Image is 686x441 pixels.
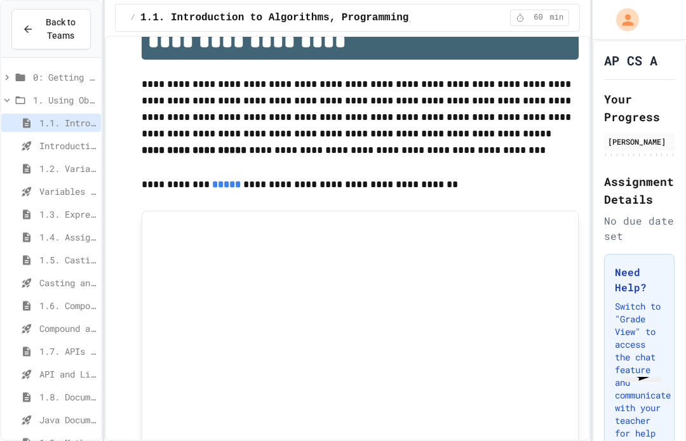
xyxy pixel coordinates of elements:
[603,5,642,34] div: My Account
[33,93,96,107] span: 1. Using Objects and Methods
[550,13,564,23] span: min
[39,299,96,312] span: 1.6. Compound Assignment Operators
[528,13,549,23] span: 60
[39,230,96,244] span: 1.4. Assignment and Input
[39,367,96,381] span: API and Libraries - Topic 1.7
[11,9,91,49] button: Back to Teams
[39,185,96,198] span: Variables and Data Types - Quiz
[39,276,96,289] span: Casting and Ranges of variables - Quiz
[604,213,675,244] div: No due date set
[39,390,96,404] span: 1.8. Documentation with Comments and Preconditions
[604,173,675,208] h2: Assignment Details
[39,413,96,426] span: Java Documentation with Comments - Topic 1.8
[39,139,96,152] span: Introduction to Algorithms, Programming, and Compilers
[39,116,96,129] span: 1.1. Introduction to Algorithms, Programming, and Compilers
[615,265,664,295] h3: Need Help?
[39,345,96,358] span: 1.7. APIs and Libraries
[140,10,501,25] span: 1.1. Introduction to Algorithms, Programming, and Compilers
[41,16,80,43] span: Back to Teams
[39,253,96,267] span: 1.5. Casting and Ranges of Values
[604,51,657,69] h1: AP CS A
[39,322,96,335] span: Compound assignment operators - Quiz
[39,162,96,175] span: 1.2. Variables and Data Types
[39,207,96,221] span: 1.3. Expressions and Output [New]
[608,136,671,147] div: [PERSON_NAME]
[619,377,676,431] iframe: chat widget
[604,90,675,126] h2: Your Progress
[131,13,135,23] span: /
[33,70,96,84] span: 0: Getting Started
